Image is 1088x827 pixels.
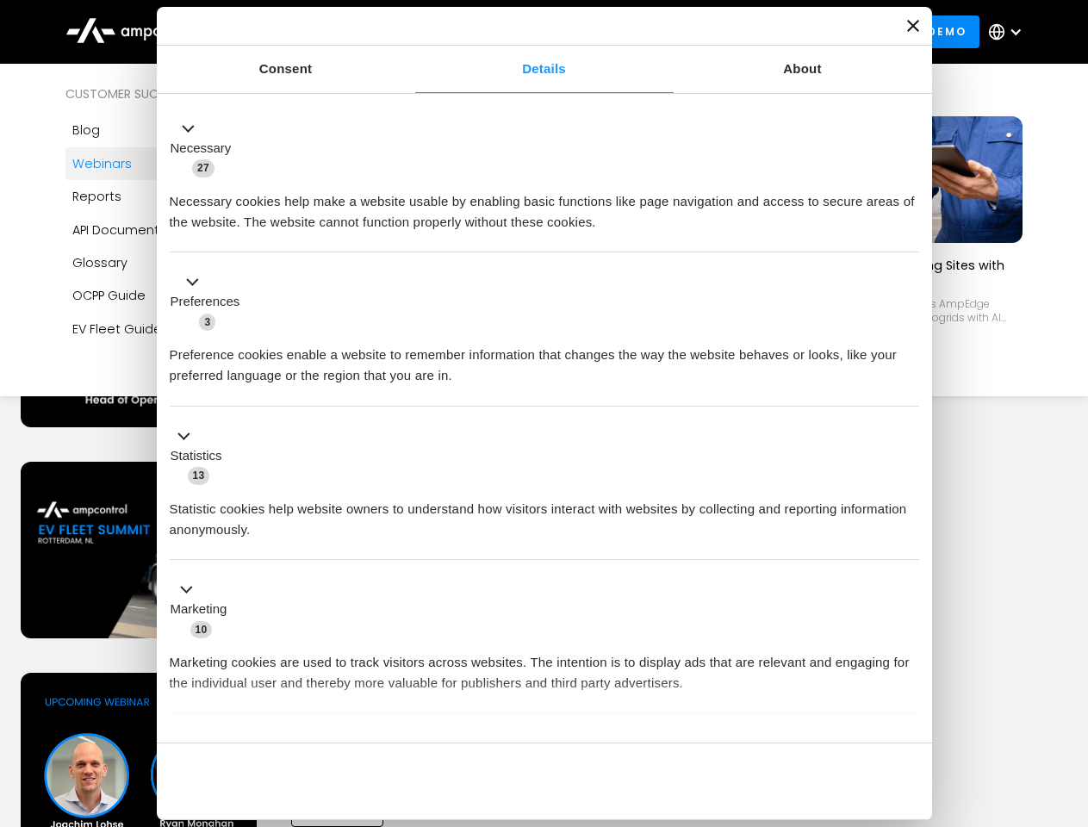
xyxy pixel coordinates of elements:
a: EV Fleet Guide [65,313,279,345]
a: Glossary [65,246,279,279]
div: API Documentation [72,221,192,239]
button: Marketing (10) [170,580,238,640]
button: Statistics (13) [170,426,233,486]
div: Marketing cookies are used to track visitors across websites. The intention is to display ads tha... [170,639,919,693]
a: About [674,46,932,93]
button: Okay [671,756,918,806]
a: API Documentation [65,214,279,246]
div: Blog [72,121,100,140]
a: Details [415,46,674,93]
span: 2 [284,736,301,753]
span: 10 [190,621,213,638]
label: Necessary [171,139,232,159]
span: 3 [199,314,215,331]
label: Marketing [171,600,227,619]
span: 27 [192,159,214,177]
div: Customer success [65,84,279,103]
div: OCPP Guide [72,286,146,305]
button: Unclassified (2) [170,733,311,755]
div: Necessary cookies help make a website usable by enabling basic functions like page navigation and... [170,178,919,233]
label: Statistics [171,446,222,466]
div: Webinars [72,154,132,173]
div: EV Fleet Guide [72,320,162,339]
span: 13 [188,467,210,484]
div: Statistic cookies help website owners to understand how visitors interact with websites by collec... [170,486,919,540]
div: Reports [72,187,121,206]
label: Preferences [171,292,240,312]
a: Consent [157,46,415,93]
a: OCPP Guide [65,279,279,312]
div: Glossary [72,253,127,272]
button: Preferences (3) [170,272,251,333]
button: Necessary (27) [170,118,242,178]
a: Reports [65,180,279,213]
a: Blog [65,114,279,146]
div: Preference cookies enable a website to remember information that changes the way the website beha... [170,332,919,386]
a: Webinars [65,147,279,180]
button: Close banner [907,20,919,32]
